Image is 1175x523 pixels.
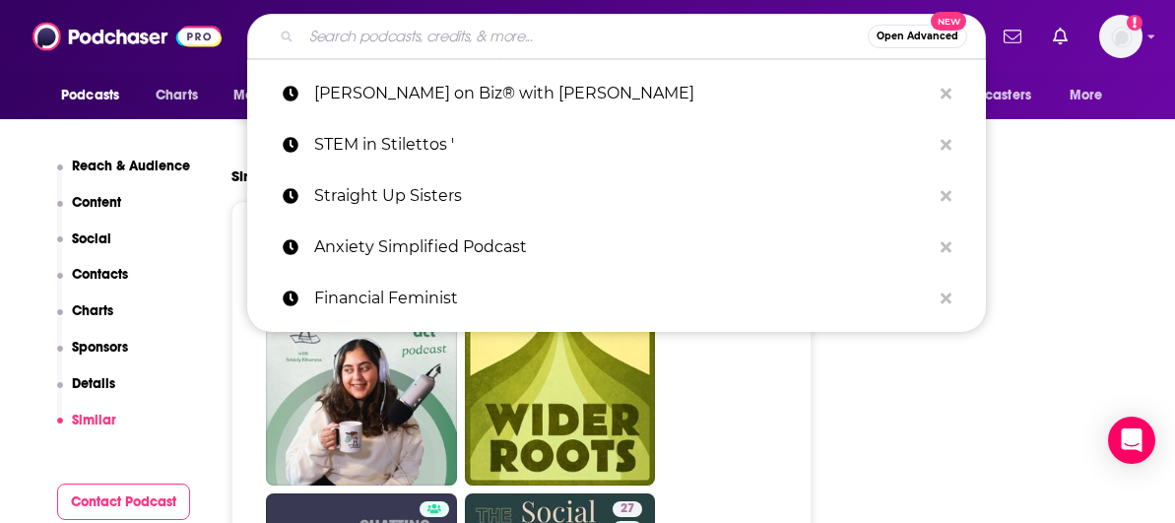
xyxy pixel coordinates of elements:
button: Sponsors [57,339,129,375]
p: Social [72,230,111,247]
p: Charts [72,302,113,319]
span: Open Advanced [877,32,958,41]
p: STEM in Stilettos ' [314,119,931,170]
p: Content [72,194,121,211]
button: Open AdvancedNew [868,25,967,48]
button: Charts [57,302,114,339]
p: Reach & Audience [72,158,190,174]
svg: Add a profile image [1127,15,1142,31]
button: Show profile menu [1099,15,1142,58]
p: Similar [72,412,116,428]
a: Anxiety Simplified Podcast [247,222,986,273]
img: User Profile [1099,15,1142,58]
div: Search podcasts, credits, & more... [247,14,986,59]
button: open menu [220,77,329,114]
button: Contact Podcast [57,484,191,520]
button: Social [57,230,112,267]
button: Content [57,194,122,230]
button: Details [57,375,116,412]
span: 27 [620,499,634,519]
h2: Similar Podcasts [231,166,350,185]
span: Monitoring [233,82,303,109]
a: Financial Feminist [247,273,986,324]
a: STEM in Stilettos ' [247,119,986,170]
button: Reach & Audience [57,158,191,194]
a: Charts [143,77,210,114]
a: 27 [613,501,642,517]
span: Charts [156,82,198,109]
p: Liz on Biz® with Liz Theresa [314,68,931,119]
button: Contacts [57,266,129,302]
p: Contacts [72,266,128,283]
span: More [1070,82,1103,109]
a: Straight Up Sisters [247,170,986,222]
img: Podchaser - Follow, Share and Rate Podcasts [33,18,222,55]
span: Logged in as KTMSseat4 [1099,15,1142,58]
span: Podcasts [61,82,119,109]
span: New [931,12,966,31]
button: Similar [57,412,117,448]
p: Sponsors [72,339,128,356]
a: Show notifications dropdown [1045,20,1076,53]
input: Search podcasts, credits, & more... [301,21,868,52]
button: open menu [1056,77,1128,114]
button: open menu [924,77,1060,114]
p: Details [72,375,115,392]
a: Show notifications dropdown [996,20,1029,53]
p: Straight Up Sisters [314,170,931,222]
a: [PERSON_NAME] on Biz® with [PERSON_NAME] [247,68,986,119]
button: open menu [47,77,145,114]
p: Anxiety Simplified Podcast [314,222,931,273]
p: Financial Feminist [314,273,931,324]
div: Open Intercom Messenger [1108,417,1155,464]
